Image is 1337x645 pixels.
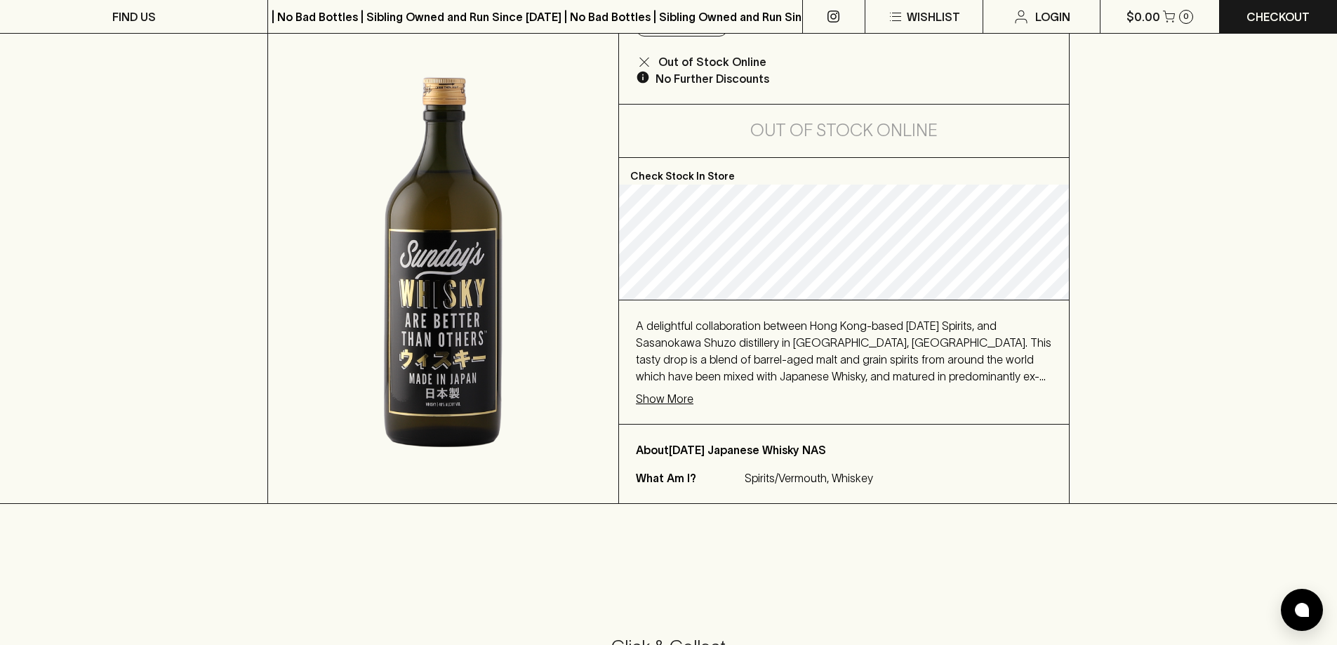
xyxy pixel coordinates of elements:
[636,319,1051,433] span: A delightful collaboration between Hong Kong-based [DATE] Spirits, and Sasanokawa Shuzo distiller...
[1035,8,1070,25] p: Login
[1126,8,1160,25] p: $0.00
[636,20,728,36] button: Add to wishlist
[636,441,1052,458] p: About [DATE] Japanese Whisky NAS
[112,8,156,25] p: FIND US
[1295,603,1309,617] img: bubble-icon
[745,470,873,486] p: Spirits/Vermouth, Whiskey
[636,470,741,486] p: What Am I?
[619,158,1069,185] p: Check Stock In Store
[1183,13,1189,20] p: 0
[656,70,769,87] p: No Further Discounts
[658,53,766,70] p: Out of Stock Online
[1246,8,1310,25] p: Checkout
[268,4,618,503] img: 20884.png
[636,390,693,407] p: Show More
[750,119,938,142] h5: Out of Stock Online
[907,8,960,25] p: Wishlist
